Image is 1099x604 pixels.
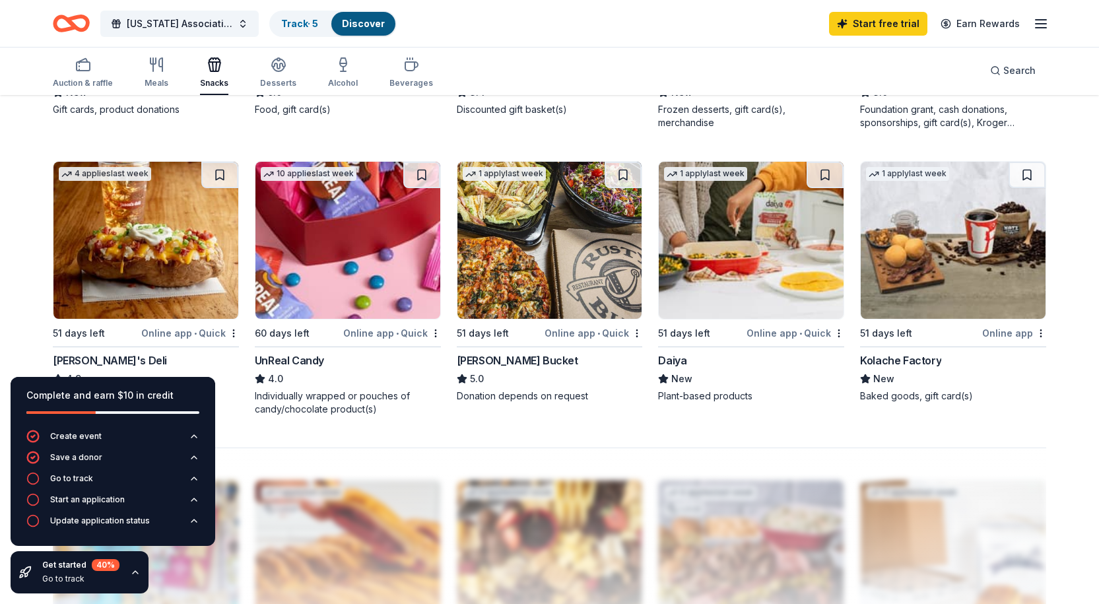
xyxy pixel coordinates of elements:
[463,167,546,181] div: 1 apply last week
[26,430,199,451] button: Create event
[255,389,441,416] div: Individually wrapped or pouches of candy/chocolate product(s)
[671,371,692,387] span: New
[53,78,113,88] div: Auction & raffle
[343,325,441,341] div: Online app Quick
[42,574,119,584] div: Go to track
[100,11,259,37] button: [US_STATE] Association for the Gifted Conference
[53,352,167,368] div: [PERSON_NAME]'s Deli
[53,162,238,319] img: Image for Jason's Deli
[53,103,239,116] div: Gift cards, product donations
[26,451,199,472] button: Save a donor
[53,325,105,341] div: 51 days left
[141,325,239,341] div: Online app Quick
[860,103,1046,129] div: Foundation grant, cash donations, sponsorships, gift card(s), Kroger products
[145,51,168,95] button: Meals
[255,162,440,319] img: Image for UnReal Candy
[50,452,102,463] div: Save a donor
[281,18,318,29] a: Track· 5
[658,352,686,368] div: Daiya
[980,57,1046,84] button: Search
[50,431,102,442] div: Create event
[255,325,310,341] div: 60 days left
[860,161,1046,403] a: Image for Kolache Factory1 applylast week51 days leftOnline appKolache FactoryNewBaked goods, gif...
[389,51,433,95] button: Beverages
[457,389,643,403] div: Donation depends on request
[664,167,747,181] div: 1 apply last week
[328,78,358,88] div: Alcohol
[866,167,949,181] div: 1 apply last week
[42,559,119,571] div: Get started
[457,161,643,403] a: Image for Rusty Bucket1 applylast week51 days leftOnline app•Quick[PERSON_NAME] Bucket5.0Donation...
[342,18,385,29] a: Discover
[747,325,844,341] div: Online app Quick
[470,371,484,387] span: 5.0
[59,167,151,181] div: 4 applies last week
[457,352,578,368] div: [PERSON_NAME] Bucket
[457,103,643,116] div: Discounted gift basket(s)
[1003,63,1036,79] span: Search
[26,387,199,403] div: Complete and earn $10 in credit
[658,325,710,341] div: 51 days left
[933,12,1028,36] a: Earn Rewards
[659,162,844,319] img: Image for Daiya
[982,325,1046,341] div: Online app
[200,78,228,88] div: Snacks
[545,325,642,341] div: Online app Quick
[200,51,228,95] button: Snacks
[799,328,802,339] span: •
[26,493,199,514] button: Start an application
[658,161,844,403] a: Image for Daiya1 applylast week51 days leftOnline app•QuickDaiyaNewPlant-based products
[260,78,296,88] div: Desserts
[194,328,197,339] span: •
[829,12,927,36] a: Start free trial
[255,103,441,116] div: Food, gift card(s)
[396,328,399,339] span: •
[53,51,113,95] button: Auction & raffle
[50,494,125,505] div: Start an application
[127,16,232,32] span: [US_STATE] Association for the Gifted Conference
[658,103,844,129] div: Frozen desserts, gift card(s), merchandise
[255,161,441,416] a: Image for UnReal Candy10 applieslast week60 days leftOnline app•QuickUnReal Candy4.0Individually ...
[260,51,296,95] button: Desserts
[53,161,239,403] a: Image for Jason's Deli4 applieslast week51 days leftOnline app•Quick[PERSON_NAME]'s Deli4.9Food, ...
[92,559,119,571] div: 40 %
[50,473,93,484] div: Go to track
[860,352,941,368] div: Kolache Factory
[861,162,1046,319] img: Image for Kolache Factory
[457,162,642,319] img: Image for Rusty Bucket
[269,11,397,37] button: Track· 5Discover
[873,371,894,387] span: New
[261,167,356,181] div: 10 applies last week
[860,325,912,341] div: 51 days left
[50,516,150,526] div: Update application status
[268,371,283,387] span: 4.0
[658,389,844,403] div: Plant-based products
[53,8,90,39] a: Home
[860,389,1046,403] div: Baked goods, gift card(s)
[328,51,358,95] button: Alcohol
[255,352,324,368] div: UnReal Candy
[389,78,433,88] div: Beverages
[457,325,509,341] div: 51 days left
[26,472,199,493] button: Go to track
[145,78,168,88] div: Meals
[26,514,199,535] button: Update application status
[597,328,600,339] span: •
